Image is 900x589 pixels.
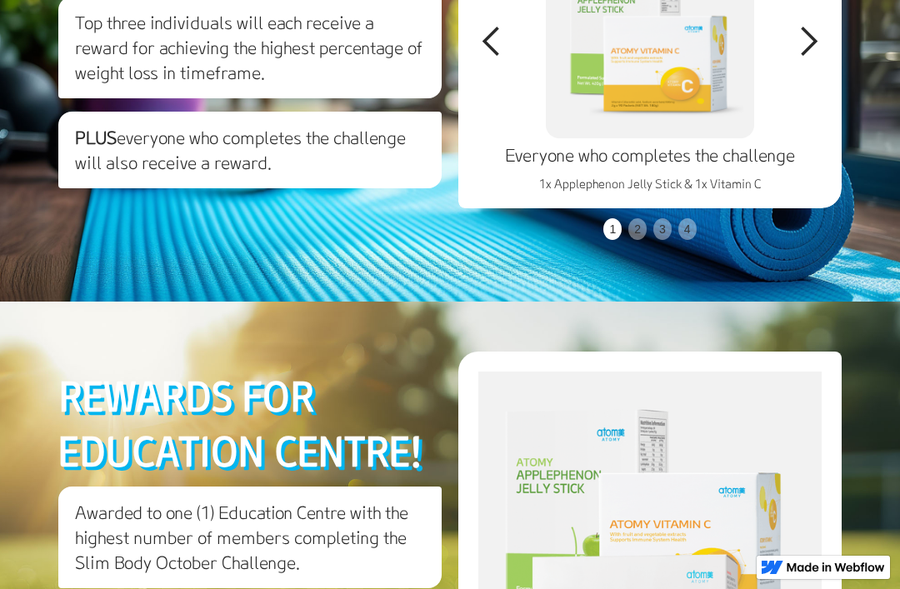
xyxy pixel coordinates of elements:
[75,126,117,149] strong: PLUS
[678,218,697,240] div: Show slide 4 of 4
[787,562,885,572] img: Made in Webflow
[472,142,828,167] h3: Everyone who completes the challenge
[603,218,622,240] div: Show slide 1 of 4
[472,176,828,192] p: 1x Applephenon Jelly Stick & 1x Vitamin C
[628,218,647,240] div: Show slide 2 of 4
[58,487,442,588] h3: Awarded to one (1) Education Centre with the highest number of members completing the Slim Body O...
[58,370,422,476] span: REWARds for Education Centre!
[58,112,442,188] h3: everyone who completes the challenge will also receive a reward.
[653,218,672,240] div: Show slide 3 of 4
